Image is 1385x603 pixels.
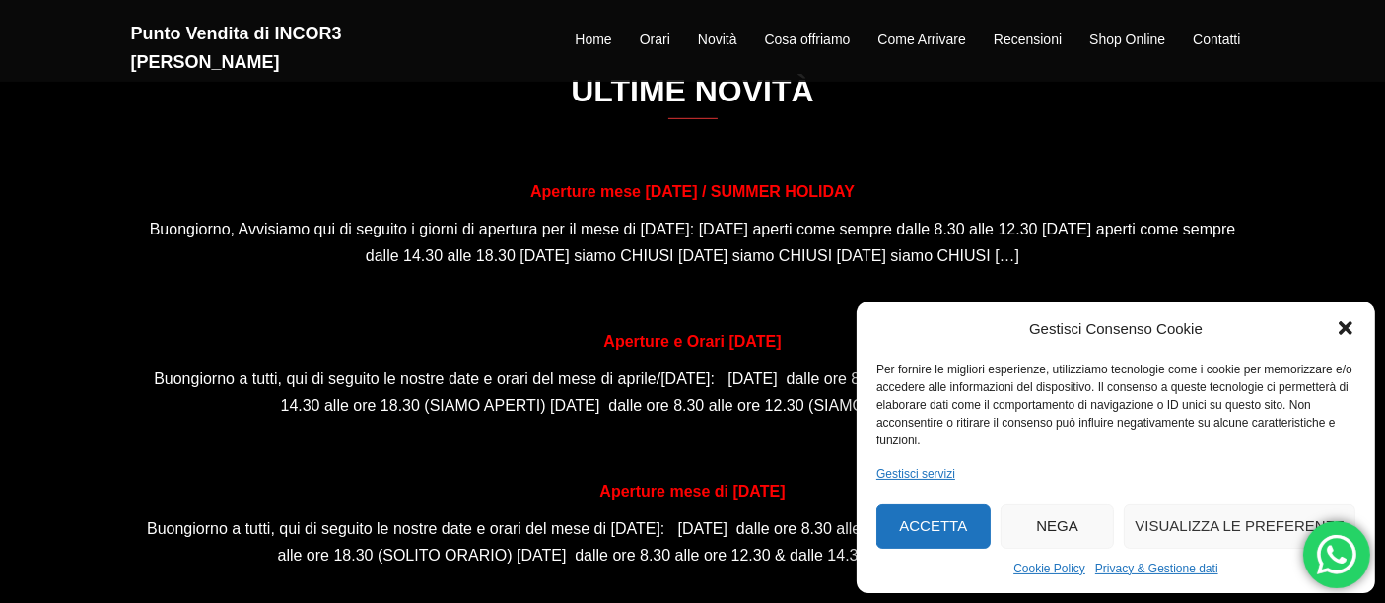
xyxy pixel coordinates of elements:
a: Come Arrivare [877,29,965,52]
a: Recensioni [994,29,1062,52]
p: Buongiorno a tutti, qui di seguito le nostre date e orari del mese di aprile/[DATE]: [DATE] dalle... [146,366,1240,419]
a: Orari [640,29,670,52]
a: Aperture mese di [DATE] [599,483,785,500]
button: Nega [1001,504,1115,549]
div: Gestisci Consenso Cookie [1029,316,1203,342]
a: Aperture e Orari [DATE] [603,333,781,350]
div: Hai qualche domanda? Mandaci un Whatsapp [1303,521,1370,588]
p: Buongiorno, Avvisiamo qui di seguito i giorni di apertura per il mese di [DATE]: [DATE] aperti co... [146,216,1240,269]
div: Chiudi la finestra di dialogo [1336,318,1355,338]
button: Visualizza le preferenze [1124,504,1355,549]
a: Novità [698,29,737,52]
a: Gestisci servizi [876,464,955,484]
a: Aperture mese [DATE] / SUMMER HOLIDAY [530,183,855,200]
a: Cosa offriamo [765,29,851,52]
p: Buongiorno a tutti, qui di seguito le nostre date e orari del mese di [DATE]: [DATE] dalle ore 8.... [146,515,1240,569]
a: Contatti [1193,29,1240,52]
a: Home [575,29,611,52]
div: Per fornire le migliori esperienze, utilizziamo tecnologie come i cookie per memorizzare e/o acce... [876,361,1353,449]
button: Accetta [876,504,991,549]
a: Cookie Policy [1013,559,1085,578]
h2: Punto Vendita di INCOR3 [PERSON_NAME] [131,20,486,77]
a: Shop Online [1089,29,1165,52]
h3: Ultime Novità [131,73,1255,119]
a: Privacy & Gestione dati [1095,559,1218,578]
